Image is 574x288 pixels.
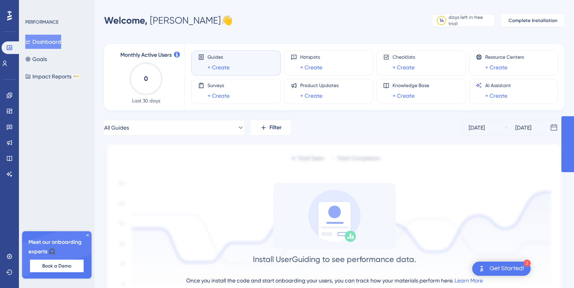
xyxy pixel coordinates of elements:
[469,123,485,132] div: [DATE]
[253,254,416,265] div: Install UserGuiding to see performance data.
[477,264,486,273] img: launcher-image-alternative-text
[485,91,507,100] a: + Create
[439,17,444,24] div: 14
[104,14,233,27] div: [PERSON_NAME] 👋
[393,63,415,72] a: + Create
[132,98,160,104] span: Last 30 days
[490,264,524,273] div: Get Started!
[501,14,565,27] button: Complete Installation
[28,238,85,256] span: Meet our onboarding experts 🎧
[454,277,483,284] a: Learn More
[25,69,80,84] button: Impact ReportsBETA
[25,19,58,25] div: PERFORMANCE
[485,82,511,89] span: AI Assistant
[208,54,230,60] span: Guides
[300,91,322,100] a: + Create
[25,35,61,49] button: Dashboard
[541,257,565,281] iframe: UserGuiding AI Assistant Launcher
[485,54,524,60] span: Resource Centers
[472,262,531,276] div: Open Get Started! checklist, remaining modules: 2
[104,123,129,132] span: All Guides
[300,54,322,60] span: Hotspots
[30,260,84,272] button: Book a Demo
[208,91,230,100] a: + Create
[104,120,245,136] button: All Guides
[104,15,148,26] span: Welcome,
[449,14,492,27] div: days left in free trial
[269,123,282,132] span: Filter
[208,63,230,72] a: + Create
[120,50,172,60] span: Monthly Active Users
[515,123,531,132] div: [DATE]
[509,17,557,24] span: Complete Installation
[251,120,290,136] button: Filter
[25,52,47,66] button: Goals
[485,63,507,72] a: + Create
[524,260,531,267] div: 2
[186,276,483,285] div: Once you install the code and start onboarding your users, you can track how your materials perfo...
[144,75,148,82] text: 0
[393,91,415,100] a: + Create
[393,82,429,89] span: Knowledge Base
[208,82,230,89] span: Surveys
[300,82,338,89] span: Product Updates
[393,54,415,60] span: Checklists
[300,63,322,72] a: + Create
[73,74,80,78] div: BETA
[42,263,71,269] span: Book a Demo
